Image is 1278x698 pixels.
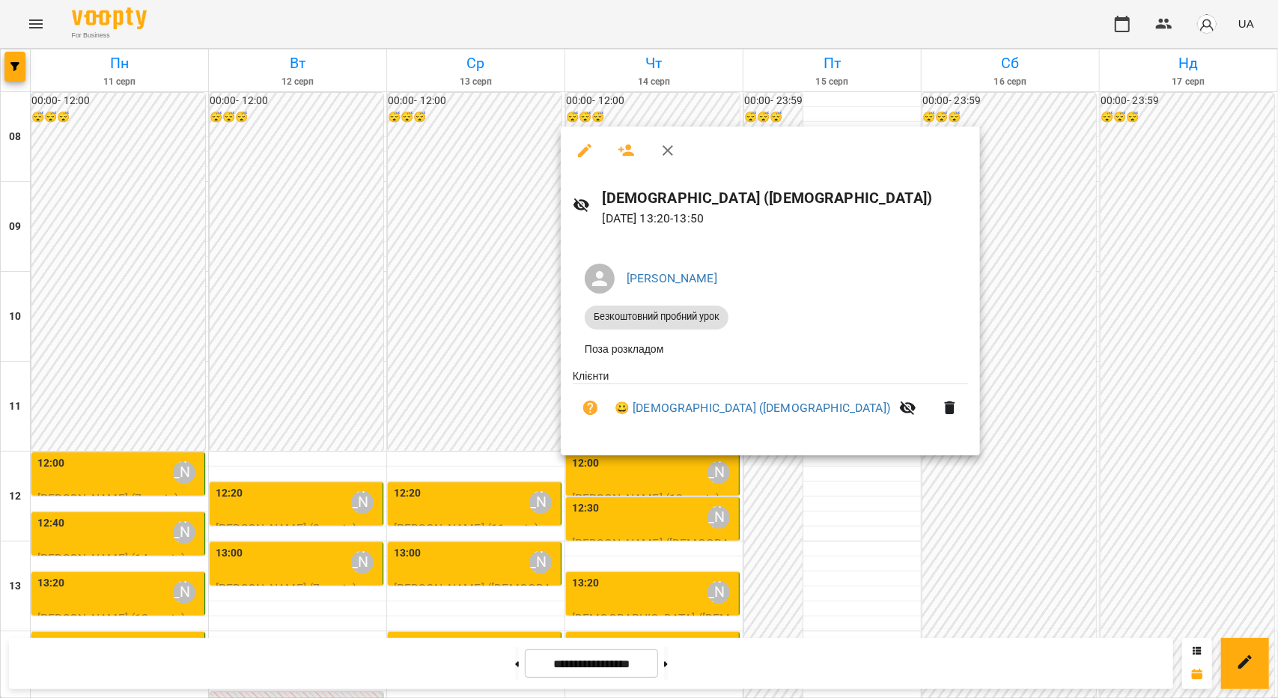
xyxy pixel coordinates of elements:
ul: Клієнти [573,368,968,438]
a: 😀 [DEMOGRAPHIC_DATA] ([DEMOGRAPHIC_DATA]) [615,399,890,417]
li: Поза розкладом [573,336,968,362]
a: [PERSON_NAME] [627,271,717,285]
h6: [DEMOGRAPHIC_DATA] ([DEMOGRAPHIC_DATA]) [603,186,968,210]
span: Безкоштовний пробний урок [585,310,728,324]
p: [DATE] 13:20 - 13:50 [603,210,968,228]
button: Візит ще не сплачено. Додати оплату? [573,390,609,426]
